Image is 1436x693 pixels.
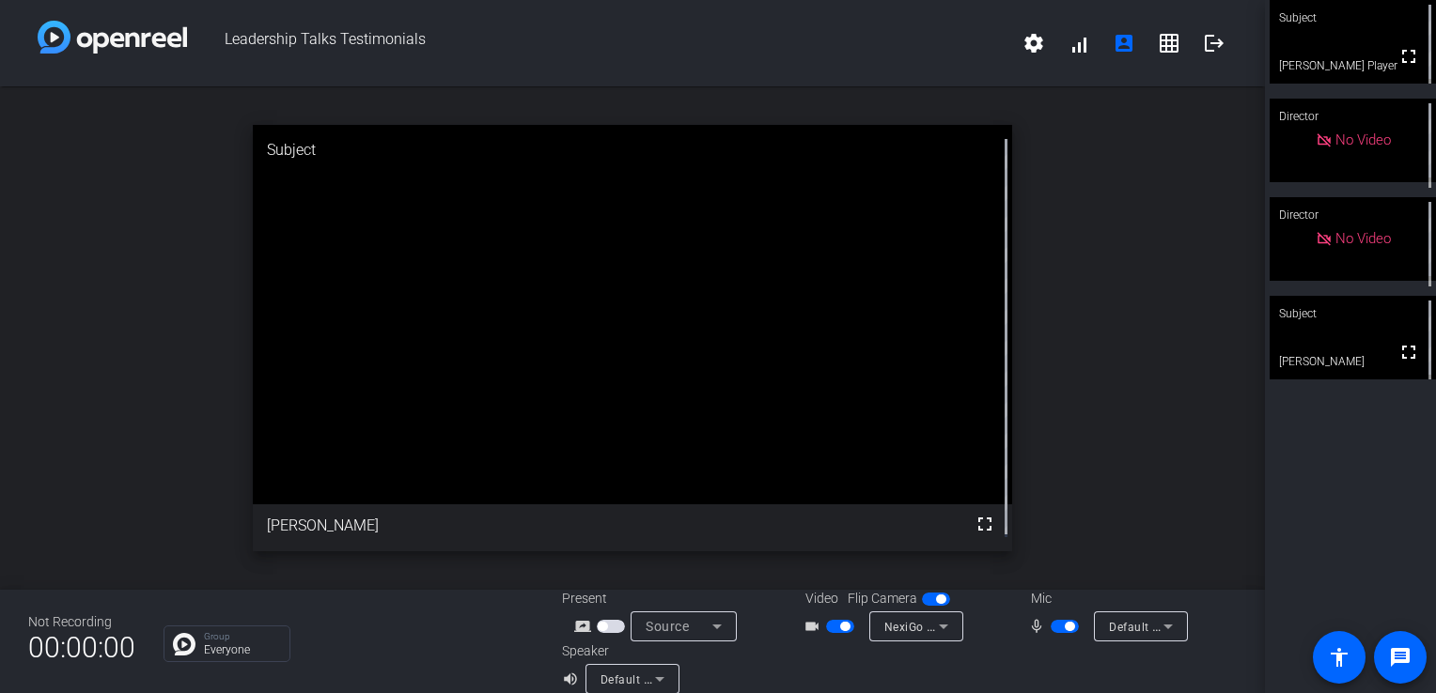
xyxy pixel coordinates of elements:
[646,619,689,634] span: Source
[1012,589,1200,608] div: Mic
[1335,230,1391,247] span: No Video
[1335,131,1391,148] span: No Video
[1328,646,1350,669] mat-icon: accessibility
[1270,296,1436,331] div: Subject
[804,615,826,638] mat-icon: videocam_outline
[1203,32,1225,54] mat-icon: logout
[1397,341,1420,363] mat-icon: fullscreen
[253,125,1012,176] div: Subject
[601,671,881,686] span: Default - Headset Earphone (Jabra EVOLVE 20 MS)
[805,589,838,608] span: Video
[562,641,675,661] div: Speaker
[974,513,996,535] mat-icon: fullscreen
[884,619,1118,634] span: NexiGo N930AF FHD Webcam (1bcf:2283)
[848,589,917,608] span: Flip Camera
[28,612,135,632] div: Not Recording
[1389,646,1412,669] mat-icon: message
[1022,32,1045,54] mat-icon: settings
[1397,45,1420,68] mat-icon: fullscreen
[173,633,195,655] img: Chat Icon
[204,632,280,641] p: Group
[1270,197,1436,233] div: Director
[574,615,597,638] mat-icon: screen_share_outline
[38,21,187,54] img: white-gradient.svg
[1270,99,1436,134] div: Director
[562,668,585,690] mat-icon: volume_up
[1109,619,1401,634] span: Default - Headset Microphone (Jabra EVOLVE 20 MS)
[187,21,1011,66] span: Leadership Talks Testimonials
[562,589,750,608] div: Present
[1113,32,1135,54] mat-icon: account_box
[1028,615,1051,638] mat-icon: mic_none
[204,644,280,655] p: Everyone
[28,624,135,670] span: 00:00:00
[1056,21,1101,66] button: signal_cellular_alt
[1158,32,1180,54] mat-icon: grid_on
